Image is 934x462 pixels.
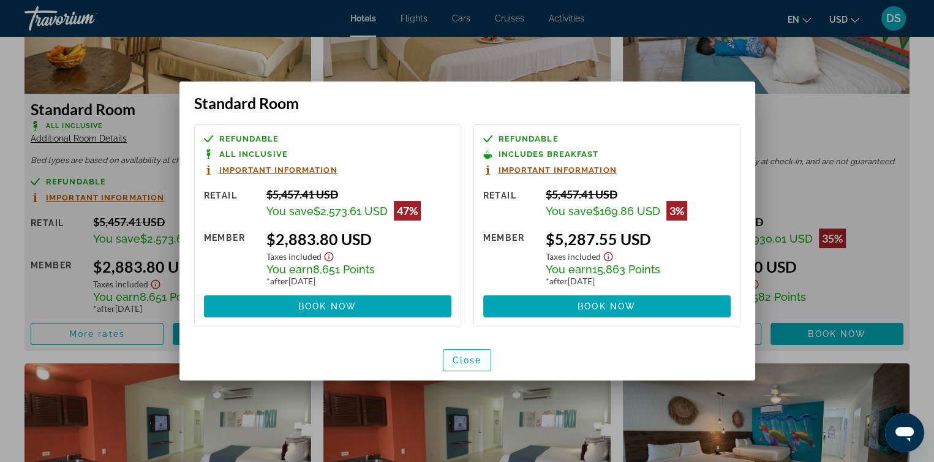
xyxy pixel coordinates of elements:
span: You earn [546,263,592,276]
button: Important Information [483,165,617,175]
button: Show Taxes and Fees disclaimer [601,248,616,262]
span: 8,651 Points [313,263,375,276]
span: Taxes included [546,251,601,262]
span: after [270,276,288,286]
div: $2,883.80 USD [266,230,451,248]
span: All Inclusive [219,150,288,158]
span: 15,863 Points [592,263,660,276]
button: Book now [204,295,451,317]
div: * [DATE] [546,276,731,286]
span: You earn [266,263,313,276]
a: Refundable [204,134,451,143]
span: You save [546,205,593,218]
span: Important Information [499,166,617,174]
span: Refundable [219,135,279,143]
span: You save [266,205,314,218]
a: Refundable [483,134,731,143]
span: Book now [298,301,356,311]
h3: Standard Room [194,94,740,112]
button: Close [443,349,492,371]
div: Retail [483,187,537,221]
div: 3% [666,201,687,221]
span: Includes Breakfast [499,150,599,158]
span: Close [453,355,482,365]
div: $5,457.41 USD [266,187,451,201]
span: Book now [578,301,636,311]
span: Taxes included [266,251,322,262]
iframe: Кнопка запуска окна обмена сообщениями [885,413,924,452]
div: 47% [394,201,421,221]
span: Refundable [499,135,559,143]
button: Important Information [204,165,337,175]
div: Member [204,230,257,286]
span: after [549,276,568,286]
div: * [DATE] [266,276,451,286]
span: Important Information [219,166,337,174]
span: $2,573.61 USD [314,205,388,218]
div: $5,287.55 USD [546,230,731,248]
div: $5,457.41 USD [546,187,731,201]
div: Retail [204,187,257,221]
button: Book now [483,295,731,317]
div: Member [483,230,537,286]
button: Show Taxes and Fees disclaimer [322,248,336,262]
span: $169.86 USD [593,205,660,218]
